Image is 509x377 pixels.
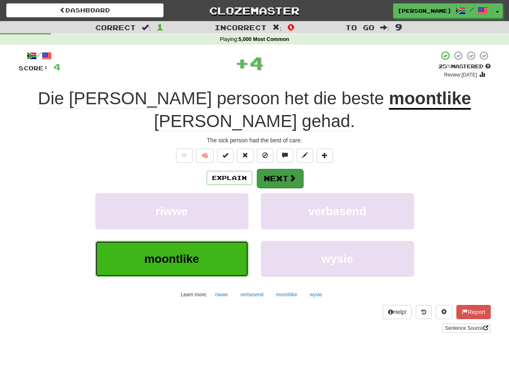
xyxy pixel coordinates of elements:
span: 4 [249,53,264,73]
button: wysie [261,241,414,277]
button: Edit sentence (alt+d) [297,149,313,163]
span: [PERSON_NAME] [69,89,212,108]
button: riwwe [211,288,233,301]
span: gehad [302,111,350,131]
span: 1 [157,22,164,32]
button: 🧠 [196,149,214,163]
button: moontlike [271,288,302,301]
span: verbasend [308,205,366,218]
button: Discuss sentence (alt+u) [277,149,293,163]
span: [PERSON_NAME] [154,111,297,131]
span: : [142,24,151,31]
button: Help! [383,305,412,319]
a: Clozemaster [176,3,333,18]
span: 9 [395,22,402,32]
button: moontlike [95,241,248,277]
span: Correct [95,23,136,31]
span: beste [342,89,384,108]
span: moontlike [144,252,199,265]
span: 25 % [439,63,451,70]
span: Incorrect [215,23,267,31]
button: Explain [207,171,252,185]
span: Die [38,89,64,108]
span: persoon [217,89,280,108]
button: Ignore sentence (alt+i) [257,149,273,163]
span: To go [345,23,374,31]
span: 0 [287,22,294,32]
span: + [235,50,249,75]
u: moontlike [389,89,471,110]
span: : [273,24,282,31]
div: The sick person had the best of care. [19,136,491,144]
span: 4 [53,62,60,72]
small: Review: [DATE] [444,72,477,78]
button: riwwe [95,193,248,229]
a: Dashboard [6,3,164,17]
span: riwwe [156,205,188,218]
a: Sentence Source [442,324,490,333]
button: Favorite sentence (alt+f) [176,149,193,163]
span: wysie [321,252,353,265]
button: Round history (alt+y) [416,305,432,319]
small: Learn more: [181,292,207,298]
button: Next [257,169,303,188]
strong: 5,000 Most Common [239,36,289,42]
span: / [470,7,474,12]
button: Set this sentence to 100% Mastered (alt+m) [217,149,234,163]
span: Score: [19,65,48,72]
div: / [19,50,60,61]
span: : [380,24,389,31]
button: Reset to 0% Mastered (alt+r) [237,149,253,163]
div: Mastered [439,63,491,70]
button: verbasend [261,193,414,229]
span: [PERSON_NAME] [398,7,451,14]
span: . [154,111,355,131]
span: die [314,89,337,108]
a: [PERSON_NAME] / [393,3,492,18]
button: Add to collection (alt+a) [316,149,333,163]
button: verbasend [236,288,268,301]
span: het [285,89,309,108]
button: Report [456,305,490,319]
button: wysie [305,288,327,301]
